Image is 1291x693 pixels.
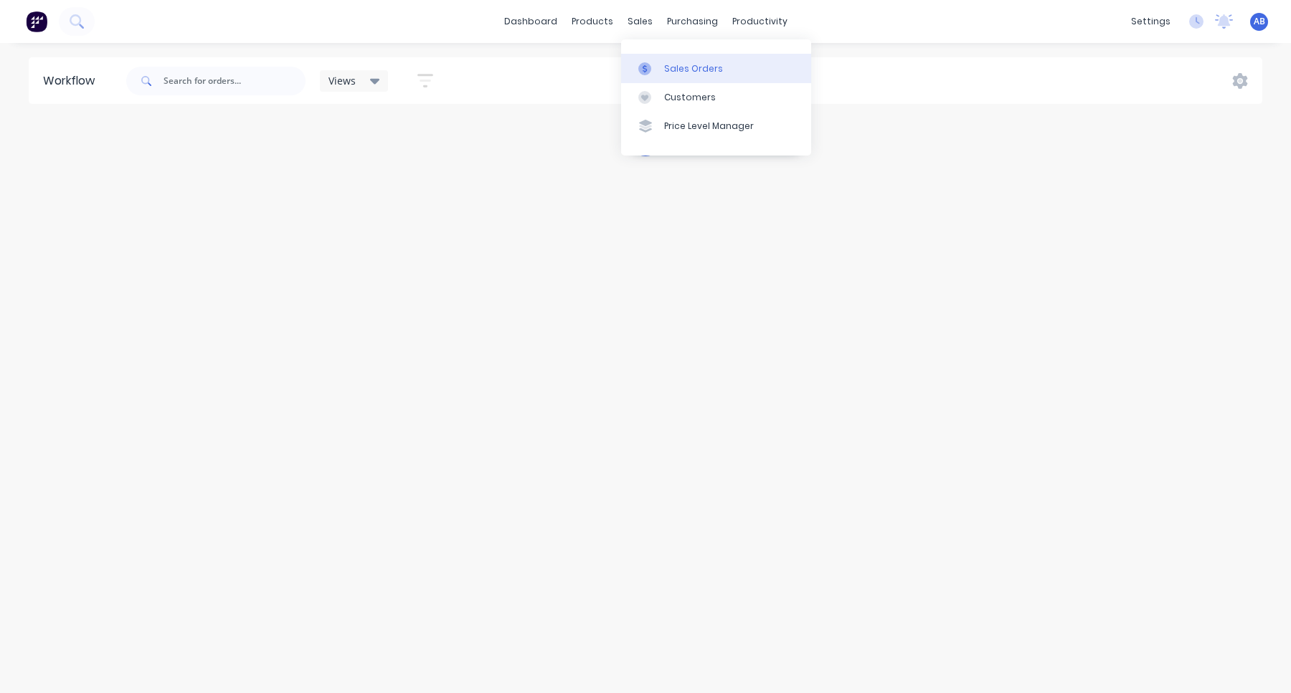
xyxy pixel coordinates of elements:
[620,11,660,32] div: sales
[725,11,795,32] div: productivity
[564,11,620,32] div: products
[660,11,725,32] div: purchasing
[621,54,811,82] a: Sales Orders
[664,91,716,104] div: Customers
[1124,11,1178,32] div: settings
[621,112,811,140] a: Price Level Manager
[43,72,102,90] div: Workflow
[164,67,306,95] input: Search for orders...
[328,73,356,88] span: Views
[497,11,564,32] a: dashboard
[26,11,47,32] img: Factory
[664,120,754,133] div: Price Level Manager
[1254,15,1265,28] span: AB
[621,83,811,112] a: Customers
[664,62,723,75] div: Sales Orders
